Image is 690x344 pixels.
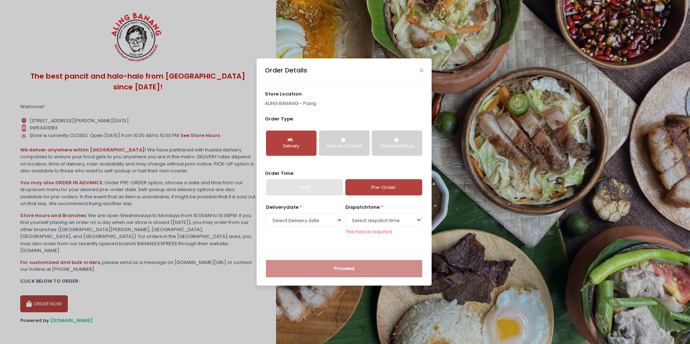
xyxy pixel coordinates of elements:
span: store location [265,91,302,97]
button: Curbside Pickup [372,131,422,156]
div: This field is required [345,228,422,235]
p: ALING BANANG - Pasig [265,100,424,107]
span: Order Type [265,115,293,122]
button: Click and Collect [319,131,370,156]
span: Delivery date [266,204,298,211]
a: Pre-Order [345,179,422,196]
div: Click and Collect [324,143,364,150]
button: Proceed [266,260,422,277]
span: Order Time [265,170,293,177]
button: Close [420,69,423,72]
div: Order Details [265,66,307,75]
div: Delivery [271,143,311,150]
span: dispatch time [345,204,380,211]
div: Curbside Pickup [377,143,417,150]
button: Delivery [266,131,316,156]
